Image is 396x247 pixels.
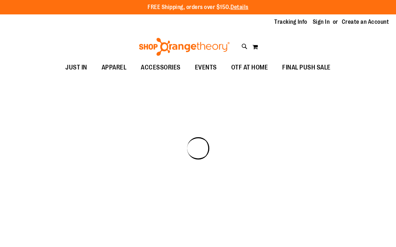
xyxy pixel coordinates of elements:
[224,59,275,76] a: OTF AT HOME
[282,59,331,76] span: FINAL PUSH SALE
[148,3,248,12] p: FREE Shipping, orders over $150.
[275,59,338,76] a: FINAL PUSH SALE
[230,4,248,10] a: Details
[58,59,94,76] a: JUST IN
[65,59,87,76] span: JUST IN
[274,18,307,26] a: Tracking Info
[313,18,330,26] a: Sign In
[141,59,181,76] span: ACCESSORIES
[231,59,268,76] span: OTF AT HOME
[102,59,127,76] span: APPAREL
[134,59,188,76] a: ACCESSORIES
[342,18,389,26] a: Create an Account
[188,59,224,76] a: EVENTS
[94,59,134,76] a: APPAREL
[138,38,231,56] img: Shop Orangetheory
[195,59,217,76] span: EVENTS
